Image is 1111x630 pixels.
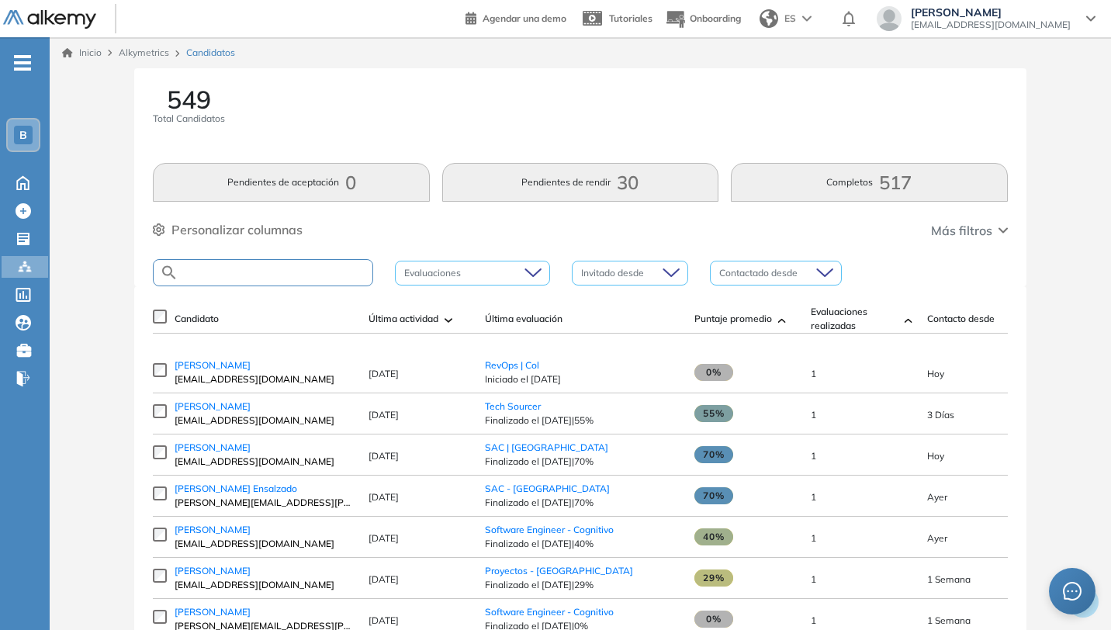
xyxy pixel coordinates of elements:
span: 55% [694,405,733,422]
span: [EMAIL_ADDRESS][DOMAIN_NAME] [175,372,353,386]
span: ES [784,12,796,26]
img: world [760,9,778,28]
span: [DATE] [369,450,399,462]
span: Candidatos [186,46,235,60]
a: SAC | [GEOGRAPHIC_DATA] [485,441,608,453]
span: 24-sep-2025 [927,532,947,544]
span: 1 [811,491,816,503]
a: [PERSON_NAME] [175,564,353,578]
a: Software Engineer - Cognitivo [485,524,614,535]
span: [DATE] [369,368,399,379]
a: Software Engineer - Cognitivo [485,606,614,618]
span: [EMAIL_ADDRESS][DOMAIN_NAME] [175,537,353,551]
span: 0% [694,611,733,628]
span: [DATE] [369,614,399,626]
span: Evaluaciones realizadas [811,305,898,333]
a: Agendar una demo [466,8,566,26]
button: Onboarding [665,2,741,36]
span: Alkymetrics [119,47,169,58]
span: Más filtros [931,221,992,240]
span: Puntaje promedio [694,312,772,326]
span: B [19,129,27,141]
span: 17-sep-2025 [927,573,971,585]
span: Iniciado el [DATE] [485,372,679,386]
span: Finalizado el [DATE] | 29% [485,578,679,592]
span: Onboarding [690,12,741,24]
button: Personalizar columnas [153,220,303,239]
span: Última evaluación [485,312,562,326]
img: Logo [3,10,96,29]
button: Más filtros [931,221,1008,240]
span: 70% [694,446,733,463]
span: 29% [694,569,733,587]
a: [PERSON_NAME] [175,358,353,372]
span: 1 [811,573,816,585]
span: Tutoriales [609,12,652,24]
span: [EMAIL_ADDRESS][DOMAIN_NAME] [175,578,353,592]
a: Inicio [62,46,102,60]
a: Proyectos - [GEOGRAPHIC_DATA] [485,565,633,576]
span: Agendar una demo [483,12,566,24]
span: [DATE] [369,491,399,503]
span: Finalizado el [DATE] | 40% [485,537,679,551]
span: [PERSON_NAME] [175,359,251,371]
span: 70% [694,487,733,504]
span: Total Candidatos [153,112,225,126]
span: [PERSON_NAME] [911,6,1071,19]
a: SAC - [GEOGRAPHIC_DATA] [485,483,610,494]
span: [DATE] [369,532,399,544]
span: Finalizado el [DATE] | 70% [485,455,679,469]
span: 1 [811,450,816,462]
span: 24-sep-2025 [927,491,947,503]
span: [PERSON_NAME] [175,524,251,535]
span: 1 [811,614,816,626]
a: [PERSON_NAME] [175,523,353,537]
img: SEARCH_ALT [160,263,178,282]
button: Completos517 [731,163,1007,202]
span: [EMAIL_ADDRESS][DOMAIN_NAME] [175,455,353,469]
span: Personalizar columnas [171,220,303,239]
button: Pendientes de aceptación0 [153,163,429,202]
img: [missing "en.ARROW_ALT" translation] [905,318,912,323]
span: Contacto desde [927,312,995,326]
span: [PERSON_NAME][EMAIL_ADDRESS][PERSON_NAME][DOMAIN_NAME] [175,496,353,510]
span: 15-sep-2025 [927,614,971,626]
span: 40% [694,528,733,545]
span: 25-sep-2025 [927,450,944,462]
span: [PERSON_NAME] [175,400,251,412]
span: 0% [694,364,733,381]
span: [EMAIL_ADDRESS][DOMAIN_NAME] [175,414,353,427]
span: 1 [811,532,816,544]
span: [EMAIL_ADDRESS][DOMAIN_NAME] [911,19,1071,31]
a: [PERSON_NAME] [175,605,353,619]
span: 549 [167,87,211,112]
a: RevOps | Col [485,359,539,371]
i: - [14,61,31,64]
span: [PERSON_NAME] Ensalzado [175,483,297,494]
img: arrow [802,16,812,22]
span: [DATE] [369,573,399,585]
span: Finalizado el [DATE] | 55% [485,414,679,427]
span: Candidato [175,312,219,326]
span: 1 [811,368,816,379]
button: Pendientes de rendir30 [442,163,718,202]
a: [PERSON_NAME] [175,400,353,414]
span: [PERSON_NAME] [175,441,251,453]
img: [missing "en.ARROW_ALT" translation] [445,318,452,323]
span: 25-sep-2025 [927,368,944,379]
span: 22-sep-2025 [927,409,954,421]
a: [PERSON_NAME] Ensalzado [175,482,353,496]
span: Última actividad [369,312,438,326]
a: Tech Sourcer [485,400,541,412]
span: Finalizado el [DATE] | 70% [485,496,679,510]
span: 1 [811,409,816,421]
img: [missing "en.ARROW_ALT" translation] [778,318,786,323]
a: [PERSON_NAME] [175,441,353,455]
